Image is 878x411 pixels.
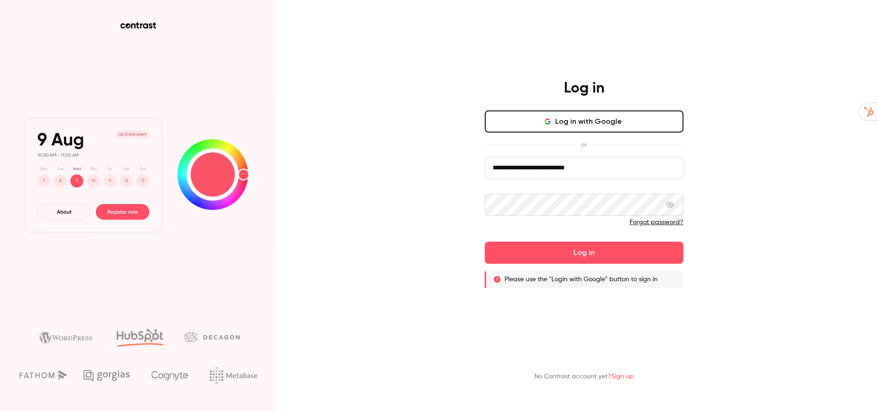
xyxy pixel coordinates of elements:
p: No Contrast account yet? [534,372,634,382]
button: Log in with Google [485,110,683,133]
h4: Log in [564,79,604,98]
p: Please use the "Login with Google" button to sign in [505,275,658,284]
span: or [576,140,591,150]
img: decagon [184,332,240,342]
a: Sign up [611,373,634,380]
a: Forgot password? [630,219,683,226]
button: Log in [485,242,683,264]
